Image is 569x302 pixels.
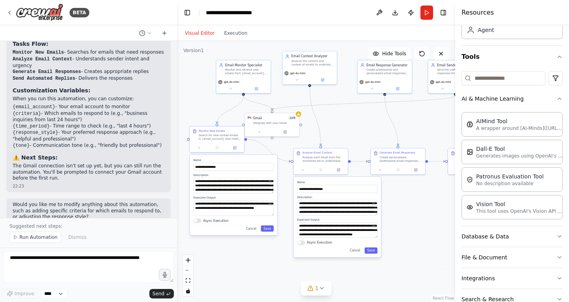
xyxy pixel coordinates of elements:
button: Open in side panel [385,86,410,91]
div: Email Response GeneratorCreate professional and personalized email responses based on the analyze... [357,60,413,94]
li: - Communication tone (e.g., "friendly but professional") [13,143,164,149]
div: Dall-E Tool [476,145,563,153]
span: Send [153,291,164,297]
div: BETA [70,8,89,17]
p: The Gmail connection isn't set up yet, but you can still run the automation. You'll be prompted t... [13,163,164,182]
label: Async Execution [203,218,228,223]
code: {email_account} [13,104,55,110]
strong: Tasks Flow: [13,41,49,47]
p: No description available [476,180,544,187]
g: Edge from 148fe69d-de1a-4a64-b65c-88ca10894fb0 to 2e5cafd6-e77c-435b-8678-2af183aba3c2 [241,96,275,111]
div: Analyze the content and context of emails to understand the sender's intent, urgency level, and d... [291,59,334,66]
div: Gmail [253,116,262,120]
li: - Your preferred response approach (e.g., "helpful and professional") [13,129,164,142]
li: - Time range to check (e.g., "last 4 hours") [13,123,164,130]
button: Open in editor [371,223,377,228]
button: Start a new chat [158,28,171,38]
p: A wrapper around [AI-Minds]([URL][DOMAIN_NAME]). Useful for when you need answers to questions fr... [476,125,563,131]
code: Send Automated Replies [13,76,75,81]
span: Run Automation [19,234,58,240]
button: fit view [183,276,193,286]
button: Send [149,289,174,298]
button: Hide right sidebar [438,7,449,18]
label: Name [193,158,273,162]
g: Edge from 148fe69d-de1a-4a64-b65c-88ca10894fb0 to 4d247a4c-8b80-4278-978c-bbad6f9b0251 [215,96,246,124]
strong: ⚠️ Next Steps: [13,154,58,161]
button: Open in editor [268,179,273,184]
p: This tool uses OpenAI's Vision API to describe the contents of an image. [476,208,563,214]
button: No output available [389,167,407,173]
code: {response_style} [13,130,58,135]
button: Cancel [243,225,259,232]
code: {criteria} [13,111,41,116]
span: gpt-4o-mini [365,80,381,84]
div: Monitor New Emails [199,129,225,133]
p: Generates images using OpenAI's Dall-E model. [476,153,563,159]
div: Email SenderSend the crafted email responses through {email_account}, ensuring proper formatting ... [428,60,483,94]
div: Generate Email Responses [380,151,415,155]
div: GmailGmail2of9Integrate with your Gmail [245,113,300,137]
div: Create personalized, professional email responses for each analyzed email. Use the {tone} tone wh... [380,156,422,163]
li: - Your email account to monitor [13,104,164,111]
div: Email Response Generator [366,63,409,67]
div: Generate Email ResponsesCreate personalized, professional email responses for each analyzed email... [370,148,426,175]
span: gpt-4o-mini [436,80,451,84]
label: Description [297,195,377,199]
div: Version 1 [183,47,204,54]
div: Email Context Analyzer [291,54,334,58]
code: Monitor New Emails [13,50,64,55]
code: {time_period} [13,124,50,129]
button: 1 [301,281,332,296]
g: Edge from 18f9fe5d-bf9b-4589-ab63-63fcc6657903 to 736b1a2a-bc13-456f-b28b-c7da7db9f2b2 [428,159,445,163]
button: Run Automation [9,232,61,243]
div: Monitor New EmailsSearch for new unread emails in {email_account} that meet the specified {criter... [189,126,245,153]
li: - Delivers the responses [13,75,164,82]
span: gpt-4o-mini [290,71,305,75]
button: Save [261,225,274,232]
li: - Searches for emails that need responses [13,49,164,56]
img: Logo [16,4,63,21]
label: Async Execution [307,240,332,245]
label: Description [193,173,273,177]
h4: Resources [462,8,494,17]
button: Execution [219,28,252,38]
img: PatronusEvalTool [467,176,473,183]
button: Switch to previous chat [136,28,155,38]
div: 22:23 [13,183,164,189]
span: Hide Tools [382,51,406,57]
li: - Creates appropriate replies [13,69,164,75]
button: Integrations [462,268,563,289]
button: No output available [207,145,226,150]
div: React Flow controls [183,255,193,296]
g: Edge from 4d247a4c-8b80-4278-978c-bbad6f9b0251 to 8f2d47ef-ae89-44ed-bfe8-3f757bde0b2a [247,137,291,163]
div: Agent [478,26,494,34]
code: Generate Email Responses [13,69,81,75]
label: Name [297,180,377,184]
button: Tools [462,46,563,68]
button: Open in side panel [310,77,335,83]
button: zoom out [183,265,193,276]
button: Open in side panel [244,86,269,91]
div: Monitor and retrieve new emails from {email_account}, filtering for emails that require responses... [225,68,268,75]
div: Email Context AnalyzerAnalyze the content and context of emails to understand the sender's intent... [282,51,337,84]
div: Integrate with your Gmail [253,121,297,125]
g: Edge from 8f2d47ef-ae89-44ed-bfe8-3f757bde0b2a to 18f9fe5d-bf9b-4589-ab63-63fcc6657903 [351,159,368,163]
button: Visual Editor [180,28,219,38]
strong: Customization Variables: [13,87,90,94]
div: Patronus Evaluation Tool [476,173,544,180]
li: - Which emails to respond to (e.g., "business inquiries from last 24 hours") [13,111,164,123]
button: File & Document [462,247,563,268]
a: React Flow attribution [433,296,454,300]
button: Improve [3,289,38,299]
button: Click to speak your automation idea [159,269,171,281]
label: Expected Output [193,196,273,199]
img: DallETool [467,149,473,155]
div: AIMind Tool [476,117,563,125]
div: Vision Tool [476,200,563,208]
div: Send the crafted email responses through {email_account}, ensuring proper formatting and delivery... [437,68,480,75]
button: Database & Data [462,226,563,247]
button: No output available [311,167,330,173]
button: Open in side panel [408,167,423,173]
img: Gmail [248,116,251,119]
div: Email Sender [437,63,480,67]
